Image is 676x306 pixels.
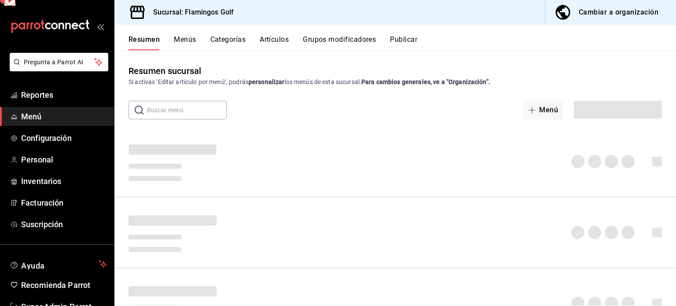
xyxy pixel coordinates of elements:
span: Menú [21,111,107,122]
span: Ayuda [21,259,96,269]
div: navigation tabs [129,35,676,50]
div: Si activas ‘Editar artículo por menú’, podrás los menús de esta sucursal. [129,77,662,87]
strong: Para cambios generales, ve a “Organización”. [361,78,490,85]
span: Inventarios [21,175,107,187]
a: Pregunta a Parrot AI [6,64,108,73]
span: Pregunta a Parrot AI [24,58,95,67]
button: Resumen [129,35,160,50]
button: Publicar [390,35,417,50]
button: open_drawer_menu [97,23,104,30]
span: Recomienda Parrot [21,279,107,291]
div: Cambiar a organización [579,6,658,18]
button: Pregunta a Parrot AI [10,53,108,71]
strong: personalizar [249,78,285,85]
button: Artículos [260,35,289,50]
button: Grupos modificadores [303,35,376,50]
span: Suscripción [21,218,107,230]
span: Personal [21,154,107,166]
input: Buscar menú [147,101,227,119]
span: Reportes [21,89,107,101]
div: Resumen sucursal [129,64,201,77]
h3: Sucursal: Flamingos Golf [146,7,234,18]
button: Menús [174,35,196,50]
button: Menú [523,101,563,119]
button: Categorías [210,35,246,50]
span: Configuración [21,132,107,144]
span: Facturación [21,197,107,209]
